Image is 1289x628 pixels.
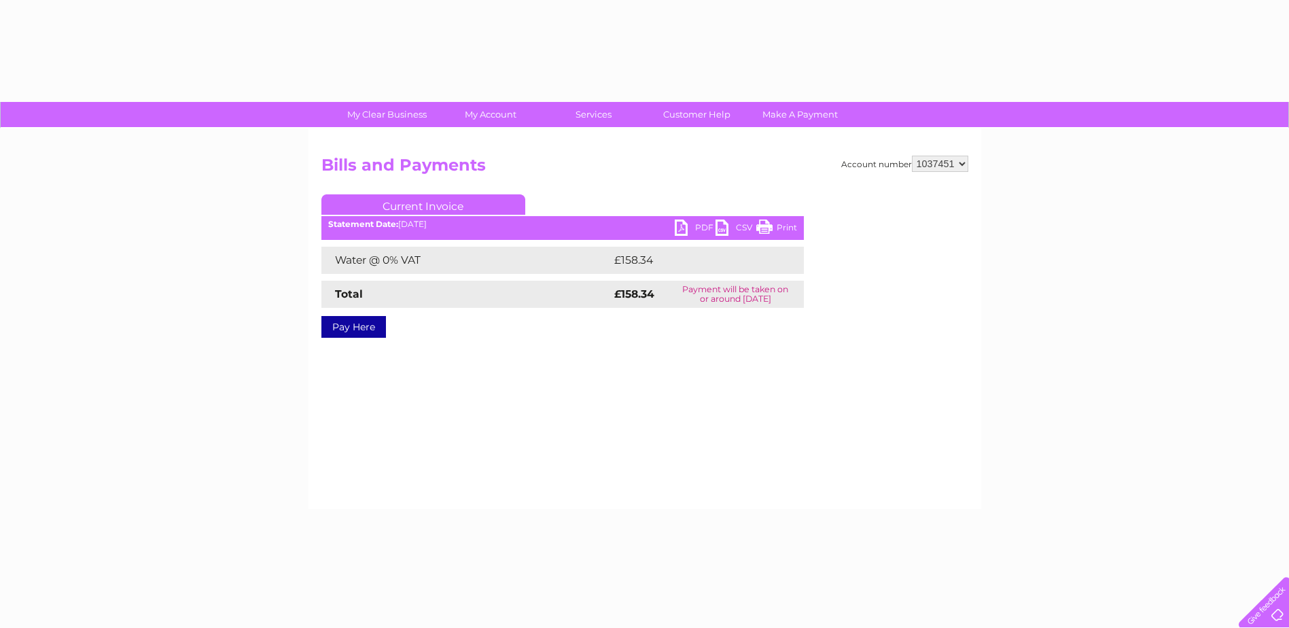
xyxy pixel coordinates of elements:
[641,102,753,127] a: Customer Help
[331,102,443,127] a: My Clear Business
[321,316,386,338] a: Pay Here
[667,281,804,308] td: Payment will be taken on or around [DATE]
[321,194,525,215] a: Current Invoice
[675,220,716,239] a: PDF
[434,102,546,127] a: My Account
[756,220,797,239] a: Print
[335,287,363,300] strong: Total
[537,102,650,127] a: Services
[321,156,968,181] h2: Bills and Payments
[328,219,398,229] b: Statement Date:
[321,220,804,229] div: [DATE]
[611,247,779,274] td: £158.34
[841,156,968,172] div: Account number
[744,102,856,127] a: Make A Payment
[614,287,654,300] strong: £158.34
[716,220,756,239] a: CSV
[321,247,611,274] td: Water @ 0% VAT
